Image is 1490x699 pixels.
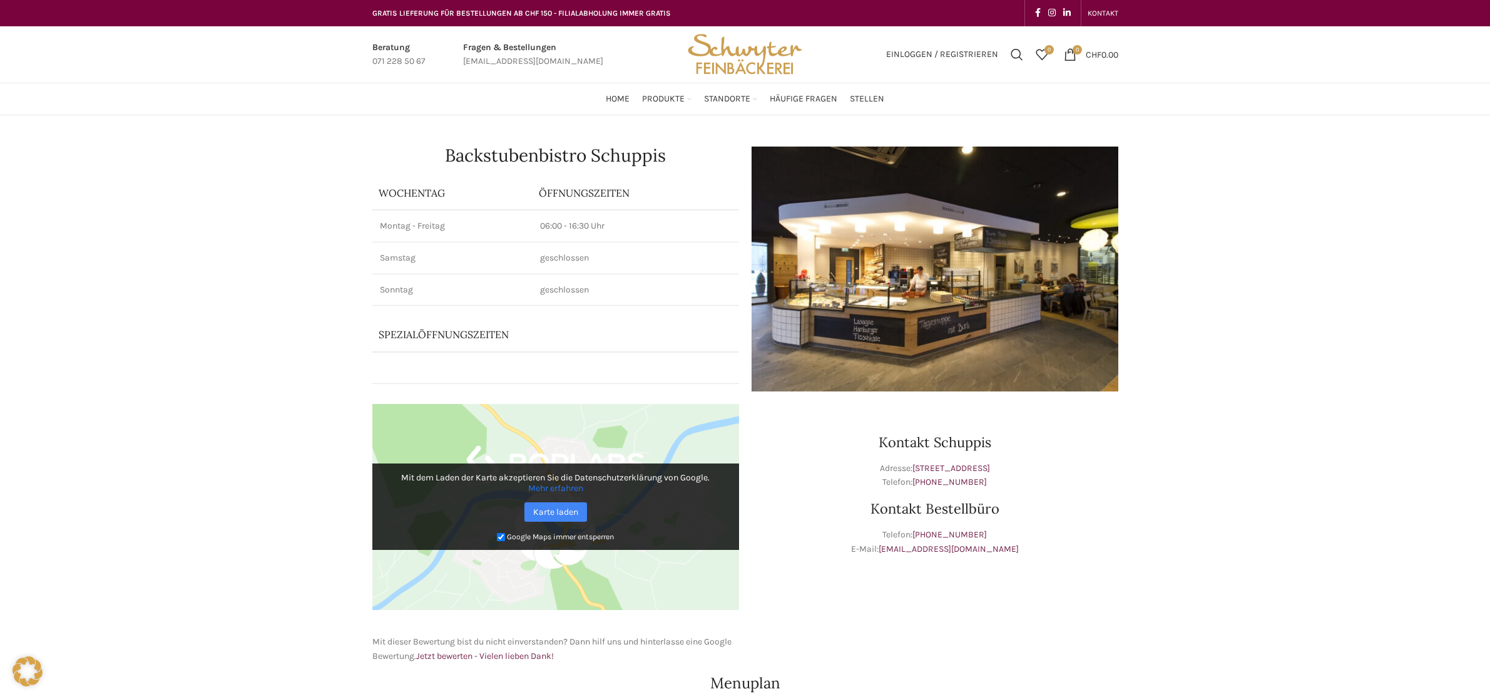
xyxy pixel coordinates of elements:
[683,48,806,59] a: Site logo
[850,86,884,111] a: Stellen
[1081,1,1125,26] div: Secondary navigation
[524,502,587,522] a: Karte laden
[1029,42,1054,67] a: 0
[372,404,739,611] img: Google Maps
[528,483,583,494] a: Mehr erfahren
[372,635,739,663] p: Mit dieser Bewertung bist du nicht einverstanden? Dann hilf uns und hinterlasse eine Google Bewer...
[1044,4,1059,22] a: Instagram social link
[379,186,526,200] p: Wochentag
[380,284,525,296] p: Sonntag
[372,147,739,164] h1: Backstubenbistro Schuppis
[770,93,837,105] span: Häufige Fragen
[463,41,603,69] a: Infobox link
[372,9,671,18] span: GRATIS LIEFERUNG FÜR BESTELLUNGEN AB CHF 150 - FILIALABHOLUNG IMMER GRATIS
[497,533,505,541] input: Google Maps immer entsperren
[752,528,1118,556] p: Telefon: E-Mail:
[704,93,750,105] span: Standorte
[752,502,1118,515] h3: Kontakt Bestellbüro
[372,41,426,69] a: Infobox link
[1004,42,1029,67] a: Suchen
[1073,45,1082,54] span: 0
[1058,42,1125,67] a: 0 CHF0.00
[1086,49,1118,60] bdi: 0.00
[704,86,757,111] a: Standorte
[1088,9,1118,18] span: KONTAKT
[912,463,990,474] a: [STREET_ADDRESS]
[642,93,685,105] span: Produkte
[912,529,987,540] a: [PHONE_NUMBER]
[366,86,1125,111] div: Main navigation
[606,86,630,111] a: Home
[850,93,884,105] span: Stellen
[1031,4,1044,22] a: Facebook social link
[752,462,1118,490] p: Adresse: Telefon:
[507,532,614,541] small: Google Maps immer entsperren
[381,472,730,494] p: Mit dem Laden der Karte akzeptieren Sie die Datenschutzerklärung von Google.
[642,86,691,111] a: Produkte
[1086,49,1101,60] span: CHF
[770,86,837,111] a: Häufige Fragen
[752,435,1118,449] h3: Kontakt Schuppis
[539,186,733,200] p: ÖFFNUNGSZEITEN
[380,252,525,264] p: Samstag
[379,328,672,341] p: Spezialöffnungszeiten
[540,220,732,232] p: 06:00 - 16:30 Uhr
[879,544,1019,554] a: [EMAIL_ADDRESS][DOMAIN_NAME]
[912,477,987,487] a: [PHONE_NUMBER]
[606,93,630,105] span: Home
[1029,42,1054,67] div: Meine Wunschliste
[683,26,806,83] img: Bäckerei Schwyter
[540,284,732,296] p: geschlossen
[880,42,1004,67] a: Einloggen / Registrieren
[886,50,998,59] span: Einloggen / Registrieren
[1059,4,1074,22] a: Linkedin social link
[416,651,554,661] a: Jetzt bewerten - Vielen lieben Dank!
[380,220,525,232] p: Montag - Freitag
[1088,1,1118,26] a: KONTAKT
[1044,45,1054,54] span: 0
[540,252,732,264] p: geschlossen
[372,676,1118,691] h2: Menuplan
